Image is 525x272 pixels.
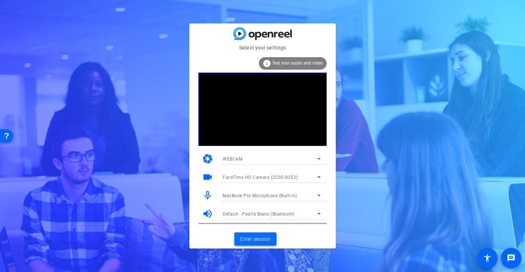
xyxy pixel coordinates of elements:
[223,157,242,162] span: WEBCAM
[272,60,323,66] span: Test your audio and video
[189,44,336,52] mat-card-subtitle: Select your settings
[223,212,295,217] span: Default - Pearl’s Beats (Bluetooth)
[202,172,213,183] mat-icon: videocam
[483,254,492,262] mat-icon: accessibility
[223,193,297,198] span: MacBook Pro Microphone (Built-in)
[262,59,271,68] mat-icon: info
[202,153,213,164] mat-icon: camera
[233,27,292,40] img: blue-gradient.svg
[507,254,515,262] mat-icon: message
[223,175,298,180] span: FaceTime HD Camera (2C0E:82E3)
[202,208,213,219] mat-icon: volume_up
[234,232,276,246] button: Enter session
[202,190,213,201] mat-icon: mic_none
[240,235,271,243] span: Enter session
